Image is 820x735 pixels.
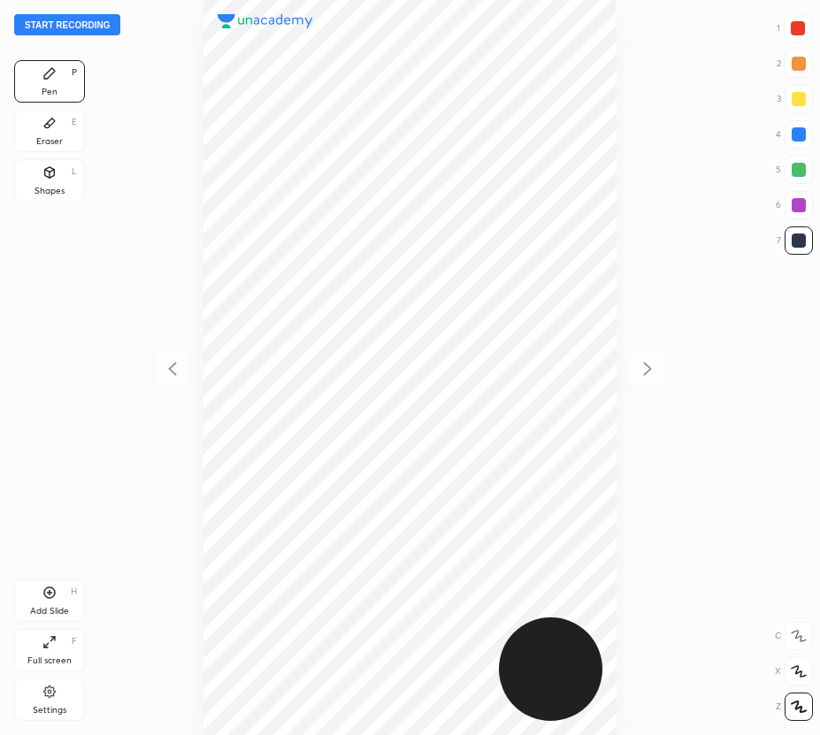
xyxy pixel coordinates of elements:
[36,137,63,146] div: Eraser
[777,226,813,255] div: 7
[777,85,813,113] div: 3
[777,50,813,78] div: 2
[218,14,313,28] img: logo.38c385cc.svg
[776,156,813,184] div: 5
[775,657,813,685] div: X
[777,14,812,42] div: 1
[33,706,66,715] div: Settings
[42,88,57,96] div: Pen
[776,120,813,149] div: 4
[775,622,813,650] div: C
[14,14,120,35] button: Start recording
[72,167,77,176] div: L
[72,637,77,646] div: F
[72,68,77,77] div: P
[776,693,813,721] div: Z
[71,587,77,596] div: H
[72,118,77,126] div: E
[27,656,72,665] div: Full screen
[776,191,813,219] div: 6
[34,187,65,195] div: Shapes
[30,607,69,616] div: Add Slide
